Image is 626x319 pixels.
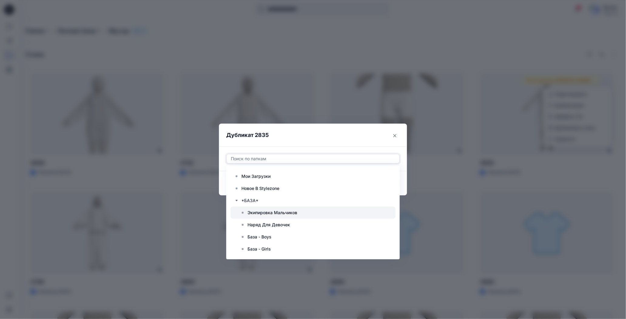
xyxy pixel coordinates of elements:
[226,132,269,138] ya-tr-span: Дубликат 2835
[241,186,279,191] ya-tr-span: Новое В Stylezone
[247,234,271,239] ya-tr-span: База - Boys
[247,246,271,251] ya-tr-span: База - Girls
[247,210,297,215] ya-tr-span: Экипировка Мальчиков
[241,174,271,179] ya-tr-span: Мои Загрузки
[390,131,400,141] button: Закрыть
[247,222,290,227] ya-tr-span: Наряд Для Девочек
